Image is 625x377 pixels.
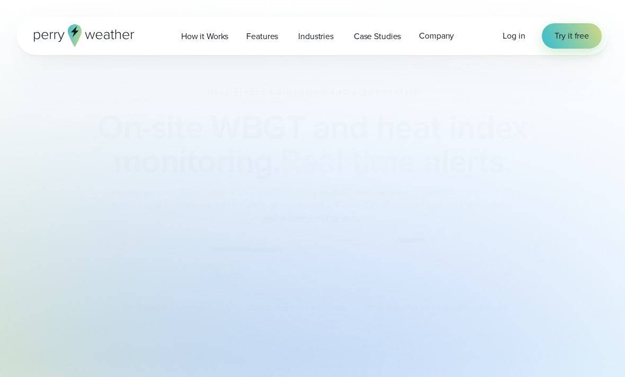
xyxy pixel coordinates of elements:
span: Case Studies [354,30,401,43]
span: How it Works [181,30,228,43]
a: Try it free [542,23,602,49]
span: Company [419,30,454,42]
a: Case Studies [345,25,410,47]
a: Log in [503,30,525,42]
a: How it Works [172,25,237,47]
span: Industries [298,30,334,43]
span: Try it free [555,30,589,42]
span: Features [246,30,278,43]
